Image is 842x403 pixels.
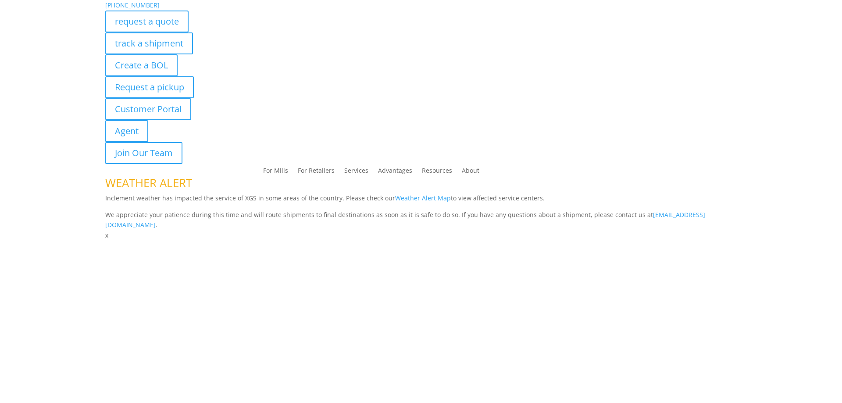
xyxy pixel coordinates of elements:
[105,120,148,142] a: Agent
[105,175,192,191] span: WEATHER ALERT
[105,142,182,164] a: Join Our Team
[395,194,451,202] a: Weather Alert Map
[105,193,737,210] p: Inclement weather has impacted the service of XGS in some areas of the country. Please check our ...
[298,168,335,177] a: For Retailers
[105,1,160,9] a: [PHONE_NUMBER]
[105,210,737,231] p: We appreciate your patience during this time and will route shipments to final destinations as so...
[105,230,737,241] p: x
[105,11,189,32] a: request a quote
[105,76,194,98] a: Request a pickup
[105,98,191,120] a: Customer Portal
[105,54,178,76] a: Create a BOL
[462,168,479,177] a: About
[105,258,737,269] p: Complete the form below and a member of our team will be in touch within 24 hours.
[422,168,452,177] a: Resources
[344,168,368,177] a: Services
[263,168,288,177] a: For Mills
[105,32,193,54] a: track a shipment
[378,168,412,177] a: Advantages
[105,241,737,258] h1: Contact Us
